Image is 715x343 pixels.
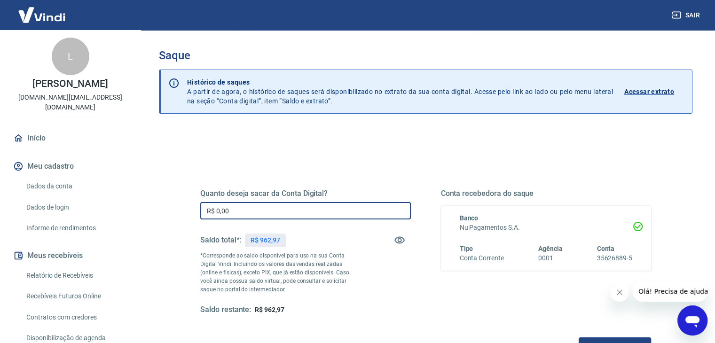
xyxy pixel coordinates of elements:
[441,189,652,198] h5: Conta recebedora do saque
[23,308,129,327] a: Contratos com credores
[11,128,129,148] a: Início
[460,253,504,263] h6: Conta Corrente
[200,305,251,315] h5: Saldo restante:
[597,253,632,263] h6: 35626889-5
[251,235,280,245] p: R$ 962,97
[677,305,707,335] iframe: Botão para abrir a janela de mensagens
[32,79,108,89] p: [PERSON_NAME]
[23,287,129,306] a: Recebíveis Futuros Online
[23,198,129,217] a: Dados de login
[11,156,129,177] button: Meu cadastro
[597,245,614,252] span: Conta
[460,223,633,233] h6: Nu Pagamentos S.A.
[23,177,129,196] a: Dados da conta
[200,251,358,294] p: *Corresponde ao saldo disponível para uso na sua Conta Digital Vindi. Incluindo os valores das ve...
[52,38,89,75] div: L
[6,7,79,14] span: Olá! Precisa de ajuda?
[538,245,563,252] span: Agência
[538,253,563,263] h6: 0001
[610,283,629,302] iframe: Fechar mensagem
[23,218,129,238] a: Informe de rendimentos
[187,78,613,106] p: A partir de agora, o histórico de saques será disponibilizado no extrato da sua conta digital. Ac...
[11,0,72,29] img: Vindi
[8,93,133,112] p: [DOMAIN_NAME][EMAIL_ADDRESS][DOMAIN_NAME]
[200,189,411,198] h5: Quanto deseja sacar da Conta Digital?
[11,245,129,266] button: Meus recebíveis
[633,281,707,302] iframe: Mensagem da empresa
[187,78,613,87] p: Histórico de saques
[460,245,473,252] span: Tipo
[159,49,692,62] h3: Saque
[200,235,241,245] h5: Saldo total*:
[255,306,284,313] span: R$ 962,97
[23,266,129,285] a: Relatório de Recebíveis
[624,78,684,106] a: Acessar extrato
[460,214,479,222] span: Banco
[670,7,704,24] button: Sair
[624,87,674,96] p: Acessar extrato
